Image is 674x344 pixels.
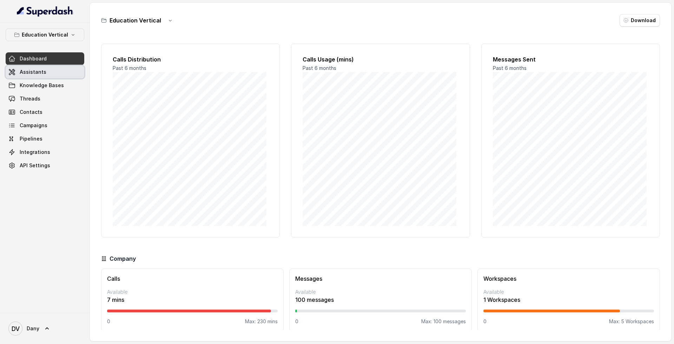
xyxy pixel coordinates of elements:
[6,106,84,118] a: Contacts
[107,274,278,283] h3: Calls
[483,288,654,296] p: Available
[493,55,648,64] h2: Messages Sent
[107,288,278,296] p: Available
[20,55,47,62] span: Dashboard
[6,319,84,338] a: Dany
[609,318,654,325] p: Max: 5 Workspaces
[620,14,660,27] button: Download
[12,325,20,332] text: DV
[20,109,42,116] span: Contacts
[295,274,466,283] h3: Messages
[6,52,84,65] a: Dashboard
[493,65,527,71] span: Past 6 months
[20,69,46,76] span: Assistants
[17,6,73,17] img: light.svg
[6,92,84,105] a: Threads
[110,16,161,25] h3: Education Vertical
[20,82,64,89] span: Knowledge Bases
[295,296,466,304] p: 100 messages
[113,65,146,71] span: Past 6 months
[6,66,84,78] a: Assistants
[107,318,110,325] p: 0
[303,55,458,64] h2: Calls Usage (mins)
[20,135,42,142] span: Pipelines
[110,254,136,263] h3: Company
[6,146,84,158] a: Integrations
[6,119,84,132] a: Campaigns
[303,65,336,71] span: Past 6 months
[22,31,68,39] p: Education Vertical
[483,274,654,283] h3: Workspaces
[20,122,47,129] span: Campaigns
[6,28,84,41] button: Education Vertical
[245,318,278,325] p: Max: 230 mins
[27,325,39,332] span: Dany
[295,288,466,296] p: Available
[20,95,40,102] span: Threads
[483,318,487,325] p: 0
[20,149,50,156] span: Integrations
[483,296,654,304] p: 1 Workspaces
[113,55,268,64] h2: Calls Distribution
[20,162,50,169] span: API Settings
[6,79,84,92] a: Knowledge Bases
[421,318,466,325] p: Max: 100 messages
[107,296,278,304] p: 7 mins
[6,132,84,145] a: Pipelines
[295,318,298,325] p: 0
[6,159,84,172] a: API Settings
